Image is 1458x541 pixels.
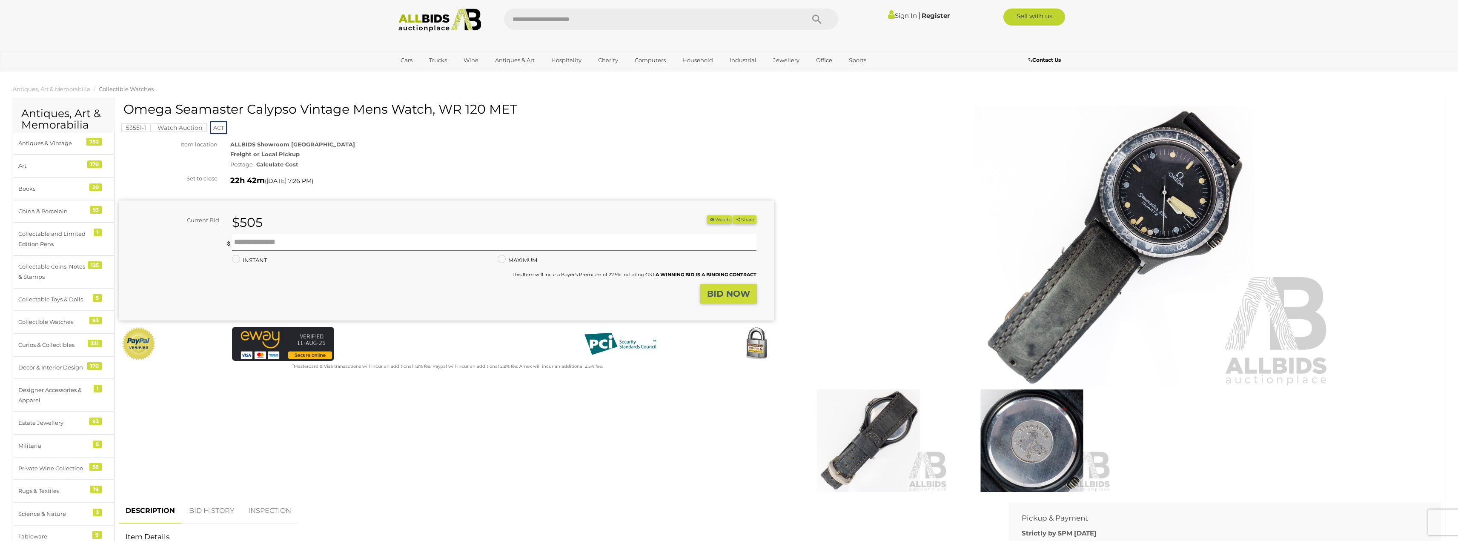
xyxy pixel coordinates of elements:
[230,141,355,148] strong: ALLBIDS Showroom [GEOGRAPHIC_DATA]
[13,379,115,412] a: Designer Accessories & Apparel 1
[18,138,89,148] div: Antiques & Vintage
[843,53,872,67] a: Sports
[707,215,732,224] li: Watch this item
[513,272,756,278] small: This Item will incur a Buyer's Premium of 22.5% including GST.
[210,121,227,134] span: ACT
[92,531,102,539] div: 9
[677,53,719,67] a: Household
[93,509,102,516] div: 3
[13,132,115,155] a: Antiques & Vintage 782
[811,53,838,67] a: Office
[113,174,224,183] div: Set to close
[918,11,920,20] span: |
[13,457,115,480] a: Private Wine Collection 58
[18,464,89,473] div: Private Wine Collection
[94,229,102,236] div: 1
[121,123,151,132] mark: 53551-1
[888,11,917,20] a: Sign In
[700,284,757,304] button: BID NOW
[13,177,115,200] a: Books 20
[739,327,773,361] img: Secured by Rapid SSL
[1028,55,1063,65] a: Contact Us
[266,177,312,185] span: [DATE] 7:26 PM
[265,177,313,184] span: ( )
[707,289,750,299] strong: BID NOW
[18,486,89,496] div: Rugs & Textiles
[153,123,207,132] mark: Watch Auction
[733,215,756,224] button: Share
[13,480,115,502] a: Rugs & Textiles 19
[13,255,115,288] a: Collectable Coins, Notes & Stamps 125
[724,53,762,67] a: Industrial
[232,255,267,265] label: INSTANT
[18,161,89,171] div: Art
[13,223,115,255] a: Collectable and Limited Edition Pens 1
[89,183,102,191] div: 20
[18,229,89,249] div: Collectable and Limited Edition Pens
[394,9,486,32] img: Allbids.com.au
[18,385,89,405] div: Designer Accessories & Apparel
[126,533,990,541] h2: Item Details
[13,288,115,311] a: Collectable Toys & Dolls 5
[93,441,102,448] div: 5
[89,317,102,324] div: 83
[395,53,418,67] a: Cars
[18,363,89,372] div: Decor & Interior Design
[18,184,89,194] div: Books
[13,86,90,92] a: Antiques, Art & Memorabilia
[458,53,484,67] a: Wine
[232,215,263,230] strong: $505
[90,486,102,493] div: 19
[18,340,89,350] div: Curios & Collectibles
[121,327,156,361] img: Official PayPal Seal
[88,340,102,347] div: 331
[629,53,671,67] a: Computers
[13,311,115,333] a: Collectible Watches 83
[768,53,805,67] a: Jewellery
[1028,57,1061,63] b: Contact Us
[593,53,624,67] a: Charity
[18,262,89,282] div: Collectable Coins, Notes & Stamps
[123,102,772,116] h1: Omega Seamaster Calypso Vintage Mens Watch, WR 120 MET
[13,334,115,356] a: Curios & Collectibles 331
[13,155,115,177] a: Art 170
[292,364,603,369] small: Mastercard & Visa transactions will incur an additional 1.9% fee. Paypal will incur an additional...
[86,138,102,146] div: 782
[656,272,756,278] b: A WINNING BID IS A BINDING CONTRACT
[18,441,89,451] div: Militaria
[256,161,298,168] strong: Calculate Cost
[395,67,467,81] a: [GEOGRAPHIC_DATA]
[18,317,89,327] div: Collectible Watches
[896,106,1332,387] img: Omega Seamaster Calypso Vintage Mens Watch, WR 120 MET
[707,215,732,224] button: Watch
[90,206,102,214] div: 53
[18,509,89,519] div: Science & Nature
[18,295,89,304] div: Collectable Toys & Dolls
[121,124,151,131] a: 53551-1
[88,261,102,269] div: 125
[18,206,89,216] div: China & Porcelain
[89,418,102,425] div: 93
[113,140,224,149] div: Item location
[230,176,265,185] strong: 22h 42m
[119,215,226,225] div: Current Bid
[1003,9,1065,26] a: Sell with us
[99,86,154,92] a: Collectible Watches
[13,503,115,525] a: Science & Nature 3
[796,9,838,30] button: Search
[424,53,453,67] a: Trucks
[578,327,663,361] img: PCI DSS compliant
[789,389,948,492] img: Omega Seamaster Calypso Vintage Mens Watch, WR 120 MET
[13,356,115,379] a: Decor & Interior Design 170
[13,200,115,223] a: China & Porcelain 53
[242,498,298,524] a: INSPECTION
[18,418,89,428] div: Estate Jewellery
[922,11,950,20] a: Register
[94,385,102,392] div: 1
[498,255,537,265] label: MAXIMUM
[232,327,334,361] img: eWAY Payment Gateway
[13,412,115,434] a: Estate Jewellery 93
[183,498,241,524] a: BID HISTORY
